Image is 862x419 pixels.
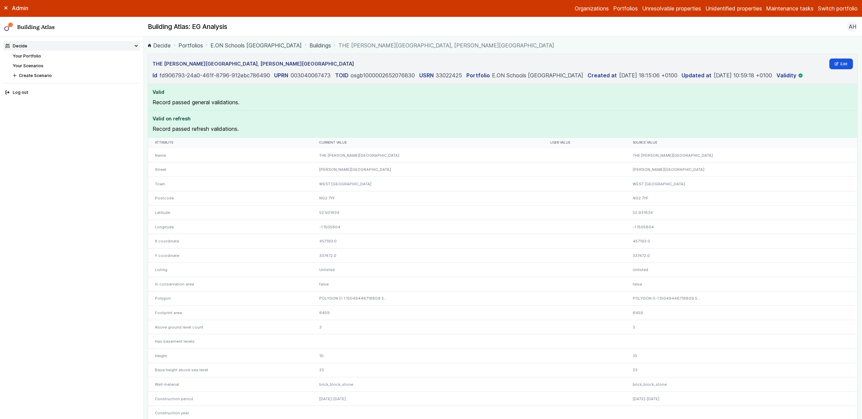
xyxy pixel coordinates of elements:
[148,234,312,249] div: X coordinate
[436,71,462,79] dd: 33022425
[148,291,312,306] div: Polygon
[849,23,856,31] span: AH
[419,71,434,79] dt: USRN
[148,23,227,31] h2: Building Atlas: EG Analysis
[626,277,857,292] div: false
[148,177,312,191] div: Town
[550,141,620,145] div: User value
[626,306,857,320] div: 6459
[11,71,140,80] button: Create Scenario
[312,248,544,263] div: 337472.0
[312,234,544,249] div: 457193.0
[178,41,203,49] a: Portfolios
[626,263,857,277] div: Unlisted
[312,363,544,377] div: 23
[338,41,554,49] span: THE [PERSON_NAME][GEOGRAPHIC_DATA], [PERSON_NAME][GEOGRAPHIC_DATA]
[155,141,306,145] div: Attribute
[818,4,858,12] button: Switch portfolio
[210,41,302,49] a: E.ON Schools [GEOGRAPHIC_DATA]
[776,71,796,79] dt: Validity
[148,191,312,205] div: Postcode
[492,71,583,79] dd: E.ON Schools [GEOGRAPHIC_DATA]
[847,21,858,32] button: AH
[613,4,638,12] a: Portfolios
[626,148,857,162] div: THE [PERSON_NAME][GEOGRAPHIC_DATA]
[312,391,544,406] div: [DATE]-[DATE]
[575,4,609,12] a: Organizations
[13,53,41,59] a: Your Portfolio
[153,125,853,133] p: Record passed refresh validations.
[312,148,544,162] div: THE [PERSON_NAME][GEOGRAPHIC_DATA]
[626,205,857,220] div: 52.931634
[626,320,857,334] div: 3
[766,4,814,12] a: Maintenance tasks
[319,141,537,145] div: Current value
[312,263,544,277] div: Unlisted
[312,320,544,334] div: 3
[312,191,544,205] div: NG2 7YF
[626,191,857,205] div: NG2 7YF
[148,220,312,234] div: Longitude
[626,391,857,406] div: [DATE]-[DATE]
[148,277,312,292] div: In conservation area
[619,71,677,79] dd: [DATE] 18:15:06 +0100
[351,71,415,79] dd: osgb1000002652076830
[148,162,312,177] div: Street
[626,349,857,363] div: 10
[3,88,140,98] button: Log out
[829,59,853,69] a: Edit
[274,71,288,79] dt: UPRN
[626,177,857,191] div: WEST [GEOGRAPHIC_DATA]
[714,71,772,79] dd: [DATE] 10:59:18 +0100
[312,177,544,191] div: WEST [GEOGRAPHIC_DATA]
[626,291,857,306] div: POLYGON ((-1.15049446716809 5…
[291,71,331,79] dd: 003040067473
[4,23,13,31] img: main-0bbd2752.svg
[626,162,857,177] div: [PERSON_NAME][GEOGRAPHIC_DATA]
[153,88,853,96] h4: Valid
[312,205,544,220] div: 52.931634
[148,205,312,220] div: Latitude
[309,41,331,49] a: Buildings
[13,63,43,68] a: Your Scenarios
[626,363,857,377] div: 23
[5,43,27,49] div: Decide
[148,363,312,377] div: Base height above sea level
[153,115,853,122] h4: Valid on refresh
[153,71,157,79] dt: Id
[312,306,544,320] div: 6459
[588,71,617,79] dt: Created at
[312,349,544,363] div: 10
[148,320,312,334] div: Above ground level count
[148,148,312,162] div: Name
[705,4,762,12] a: Unidentified properties
[148,306,312,320] div: Footprint area
[633,141,851,145] div: Source value
[626,220,857,234] div: -1.1505804
[626,248,857,263] div: 337472.0
[312,220,544,234] div: -1.1505804
[148,349,312,363] div: Height
[148,391,312,406] div: Construction period
[148,334,312,349] div: Has basement levels
[682,71,711,79] dt: Updated at
[3,41,140,51] summary: Decide
[148,263,312,277] div: Listing
[466,71,490,79] dt: Portfolio
[312,377,544,392] div: brick_block_stone
[626,377,857,392] div: brick_block_stone
[312,277,544,292] div: false
[312,291,544,306] div: POLYGON ((-1.15049446716809 5…
[335,71,349,79] dt: TOID
[148,41,171,49] a: Decide
[148,248,312,263] div: Y coordinate
[642,4,701,12] a: Unresolvable properties
[312,162,544,177] div: [PERSON_NAME][GEOGRAPHIC_DATA]
[153,60,354,68] h3: THE [PERSON_NAME][GEOGRAPHIC_DATA], [PERSON_NAME][GEOGRAPHIC_DATA]
[626,234,857,249] div: 457193.0
[153,98,853,106] p: Record passed general validations.
[148,377,312,392] div: Wall material
[160,71,270,79] dd: fd906793-24a0-461f-8796-912ebc786490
